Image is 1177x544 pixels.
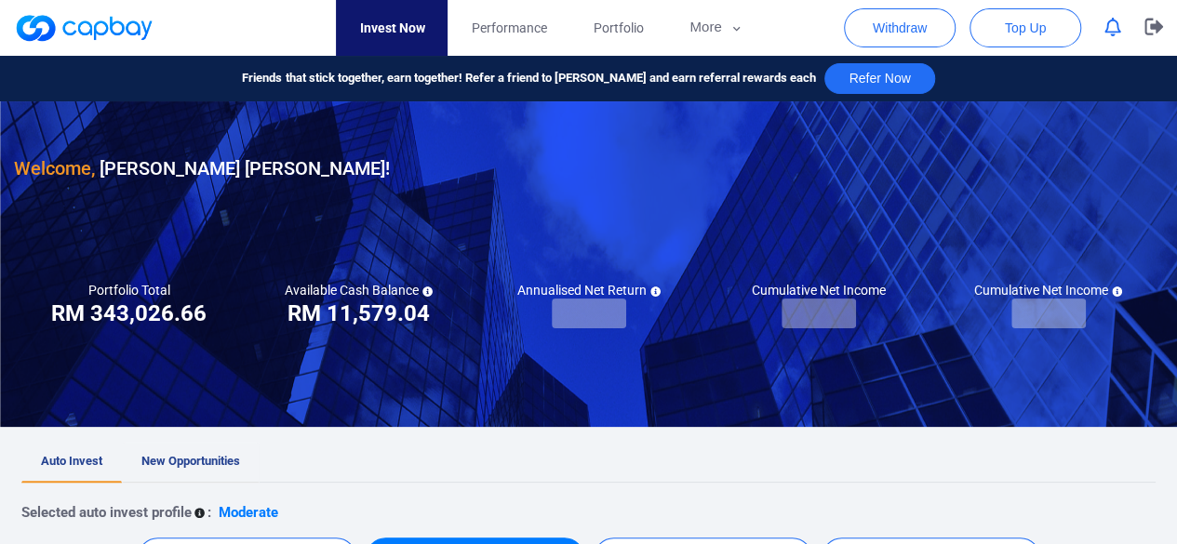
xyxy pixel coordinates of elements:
p: : [207,501,211,524]
button: Refer Now [824,63,934,94]
button: Withdraw [844,8,956,47]
span: New Opportunities [141,454,240,468]
h5: Annualised Net Return [517,282,661,299]
span: Friends that stick together, earn together! Refer a friend to [PERSON_NAME] and earn referral rew... [242,69,815,88]
h5: Cumulative Net Income [752,282,886,299]
h5: Portfolio Total [88,282,170,299]
p: Moderate [219,501,278,524]
span: Portfolio [593,18,643,38]
button: Top Up [970,8,1081,47]
h3: RM 11,579.04 [288,299,430,328]
span: Auto Invest [41,454,102,468]
span: Performance [471,18,546,38]
span: Top Up [1005,19,1046,37]
h5: Available Cash Balance [285,282,433,299]
h5: Cumulative Net Income [974,282,1122,299]
p: Selected auto invest profile [21,501,192,524]
h3: RM 343,026.66 [51,299,207,328]
span: Welcome, [14,157,95,179]
h3: [PERSON_NAME] [PERSON_NAME] ! [14,153,390,183]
